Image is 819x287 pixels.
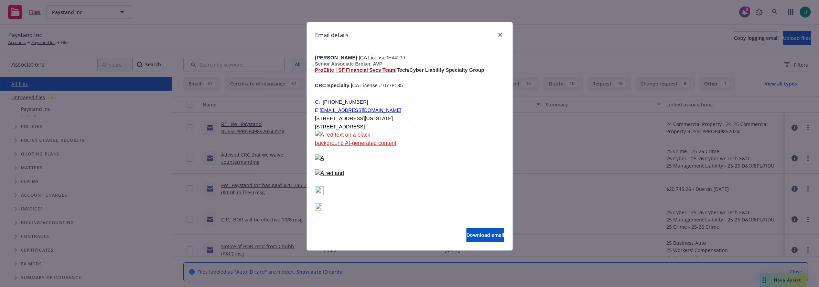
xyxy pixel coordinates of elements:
span: 0H44239 [386,55,405,60]
a: A red text on a black background AI-generated content may be incorrect. [315,131,504,146]
span: [STREET_ADDRESS][US_STATE] [315,116,393,121]
h1: Email details [315,31,348,39]
span: | [395,67,397,73]
a: A black background with a black square AI-generated content may be incorrect. [315,154,504,161]
span: C: [PHONE_NUMBER] E: [315,99,368,113]
a: close [496,31,504,39]
a: https://www.crcgroup.com/sign-up-for-tools-intel [315,186,504,195]
span: Download email [466,232,504,238]
a: A red and black logo Description automatically generated [315,169,504,178]
a: ProElite | SF Financial Svcs Team [315,67,396,73]
span: CA License # 0778135 [352,83,403,88]
span: Senior Associate Broker, AVP [315,61,382,67]
span: Tech/Cyber Liability Specialty Group [397,67,484,73]
img: image005.png@01DC3939.126D8A00 [315,203,323,211]
img: A black background with a black square AI-generated content may be incorrect. [315,154,328,161]
button: Download email [466,228,504,242]
span: CA License [360,55,386,60]
a: https://www.linkedin.com/company/163250/ [315,203,504,211]
span: [PERSON_NAME] | [315,55,360,60]
img: image004.png@01DC3939.126D8A00 [315,186,324,195]
img: A red text on a black background AI-generated content may be incorrect. [315,131,398,146]
span: CRC Specialty | [315,83,352,88]
img: A red and black logo Description automatically generated [315,169,346,178]
span: [STREET_ADDRESS] [315,124,365,129]
a: [EMAIL_ADDRESS][DOMAIN_NAME] [320,107,401,113]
